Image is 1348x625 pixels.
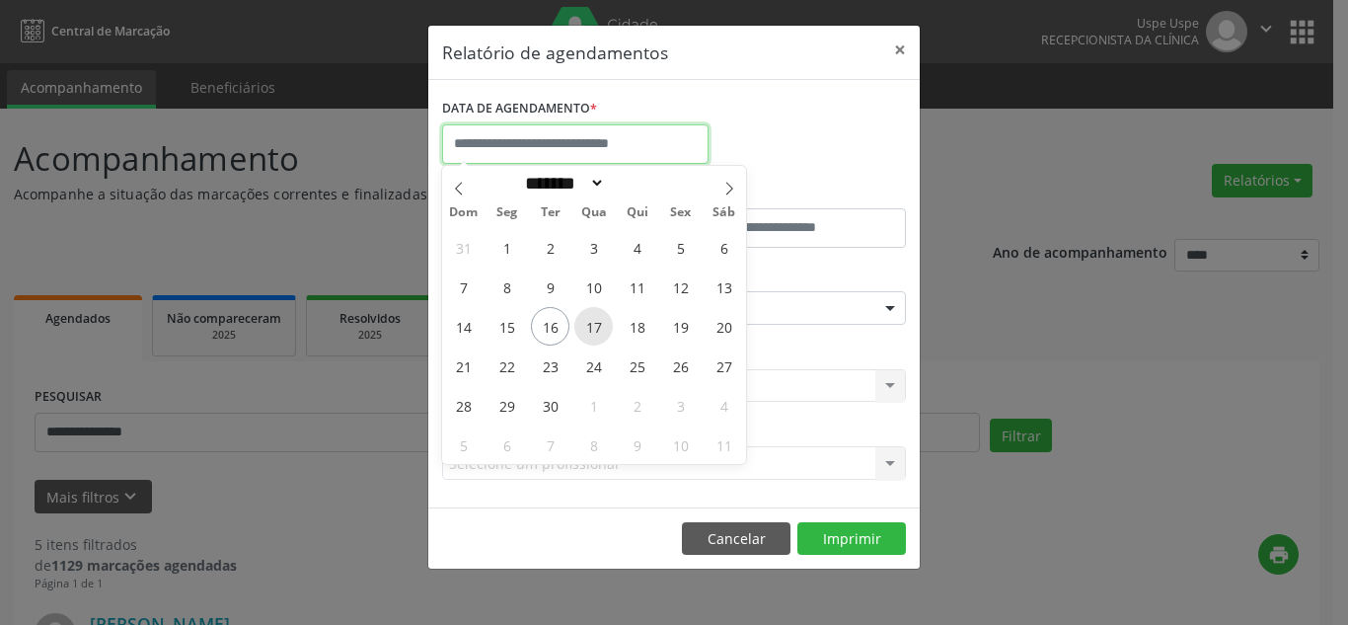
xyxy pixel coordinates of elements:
span: Outubro 10, 2025 [661,426,700,464]
span: Outubro 1, 2025 [574,386,613,425]
span: Setembro 24, 2025 [574,347,613,385]
span: Setembro 18, 2025 [618,307,656,346]
span: Outubro 7, 2025 [531,426,569,464]
span: Setembro 15, 2025 [487,307,526,346]
span: Setembro 12, 2025 [661,268,700,306]
span: Setembro 7, 2025 [444,268,483,306]
span: Outubro 6, 2025 [487,426,526,464]
span: Setembro 14, 2025 [444,307,483,346]
span: Setembro 2, 2025 [531,228,569,267]
span: Setembro 13, 2025 [705,268,743,306]
span: Setembro 11, 2025 [618,268,656,306]
h5: Relatório de agendamentos [442,39,668,65]
span: Seg [486,206,529,219]
span: Setembro 10, 2025 [574,268,613,306]
input: Year [605,173,670,194]
span: Ter [529,206,572,219]
span: Setembro 27, 2025 [705,347,743,385]
span: Setembro 16, 2025 [531,307,569,346]
span: Qui [616,206,659,219]
span: Setembro 8, 2025 [487,268,526,306]
span: Setembro 28, 2025 [444,386,483,425]
span: Outubro 3, 2025 [661,386,700,425]
span: Setembro 17, 2025 [574,307,613,346]
span: Setembro 30, 2025 [531,386,569,425]
span: Sáb [703,206,746,219]
span: Setembro 1, 2025 [487,228,526,267]
span: Outubro 9, 2025 [618,426,656,464]
span: Setembro 6, 2025 [705,228,743,267]
span: Agosto 31, 2025 [444,228,483,267]
select: Month [518,173,605,194]
span: Setembro 9, 2025 [531,268,569,306]
span: Setembro 19, 2025 [661,307,700,346]
span: Outubro 8, 2025 [574,426,613,464]
button: Cancelar [682,522,790,556]
span: Setembro 3, 2025 [574,228,613,267]
span: Setembro 26, 2025 [661,347,700,385]
span: Setembro 20, 2025 [705,307,743,346]
span: Setembro 4, 2025 [618,228,656,267]
button: Close [880,26,920,74]
span: Setembro 5, 2025 [661,228,700,267]
span: Qua [572,206,616,219]
button: Imprimir [797,522,906,556]
span: Outubro 2, 2025 [618,386,656,425]
span: Setembro 25, 2025 [618,347,656,385]
span: Sex [659,206,703,219]
span: Outubro 4, 2025 [705,386,743,425]
span: Outubro 5, 2025 [444,426,483,464]
span: Setembro 29, 2025 [487,386,526,425]
span: Setembro 22, 2025 [487,347,526,385]
span: Outubro 11, 2025 [705,426,743,464]
span: Setembro 23, 2025 [531,347,569,385]
span: Setembro 21, 2025 [444,347,483,385]
label: ATÉ [679,178,906,208]
span: Dom [442,206,486,219]
label: DATA DE AGENDAMENTO [442,94,597,124]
